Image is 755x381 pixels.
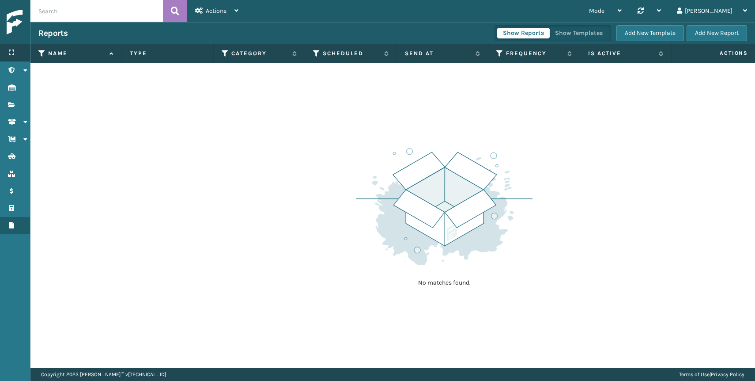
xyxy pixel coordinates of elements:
[588,50,654,57] label: Is Active
[48,50,105,57] label: Name
[323,50,380,57] label: Scheduled
[130,50,205,57] label: Type
[38,28,68,38] h3: Reports
[231,50,288,57] label: Category
[687,25,747,41] button: Add New Report
[616,25,684,41] button: Add New Template
[549,28,608,38] button: Show Templates
[405,50,471,57] label: Send at
[497,28,550,38] button: Show Reports
[7,10,86,35] img: logo
[206,7,226,15] span: Actions
[41,368,166,381] p: Copyright 2023 [PERSON_NAME]™ v [TECHNICAL_ID]
[589,7,604,15] span: Mode
[679,368,744,381] div: |
[674,46,753,61] span: Actions
[711,371,744,377] a: Privacy Policy
[506,50,563,57] label: Frequency
[679,371,710,377] a: Terms of Use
